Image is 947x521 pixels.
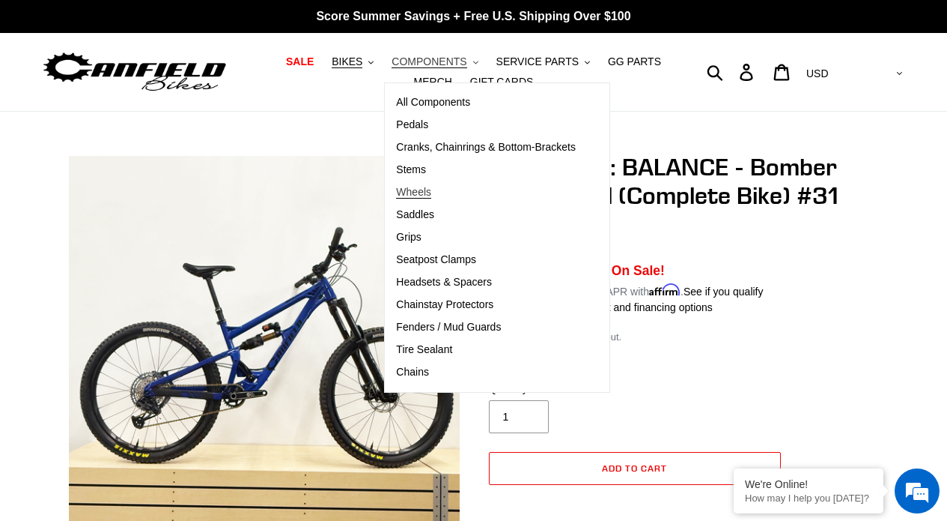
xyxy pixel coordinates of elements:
[485,153,882,239] h1: DEMO BIKE: BALANCE - Bomber Blue - Small (Complete Bike) #31 LIKE NEW
[332,55,362,68] span: BIKES
[485,330,882,345] div: calculated at checkout.
[48,75,85,112] img: d_696896380_company_1647369064580_696896380
[246,7,281,43] div: Minimize live chat window
[385,339,587,361] a: Tire Sealant
[396,298,493,311] span: Chainstay Protectors
[745,493,872,504] p: How may I help you today?
[485,280,764,300] p: Starting at /mo or 0% APR with .
[600,52,669,72] a: GG PARTS
[496,55,579,68] span: SERVICE PARTS
[396,163,426,176] span: Stems
[384,52,485,72] button: COMPONENTS
[396,186,431,199] span: Wheels
[612,261,665,280] span: On Sale!
[396,118,428,131] span: Pedals
[100,84,274,103] div: Chat with us now
[392,55,466,68] span: COMPONENTS
[396,253,476,266] span: Seatpost Clamps
[286,55,314,68] span: SALE
[396,321,501,334] span: Fenders / Mud Guards
[489,452,781,485] button: Add to cart
[87,162,207,313] span: We're online!
[463,72,541,92] a: GIFT CARDS
[385,271,587,294] a: Headsets & Spacers
[396,343,452,356] span: Tire Sealant
[745,478,872,490] div: We're Online!
[396,208,434,221] span: Saddles
[602,463,667,474] span: Add to cart
[41,49,228,96] img: Canfield Bikes
[16,82,39,105] div: Navigation go back
[385,316,587,339] a: Fenders / Mud Guards
[385,114,587,136] a: Pedals
[608,55,661,68] span: GG PARTS
[683,286,764,298] a: See if you qualify - Learn more about Affirm Financing (opens in modal)
[385,159,587,181] a: Stems
[396,141,576,154] span: Cranks, Chainrings & Bottom-Brackets
[396,276,492,289] span: Headsets & Spacers
[406,72,460,92] a: MERCH
[7,355,285,408] textarea: Type your message and hit 'Enter'
[385,204,587,226] a: Saddles
[385,181,587,204] a: Wheels
[396,366,429,379] span: Chains
[385,226,587,249] a: Grips
[385,249,587,271] a: Seatpost Clamps
[396,96,470,109] span: All Components
[649,283,680,296] span: Affirm
[278,52,321,72] a: SALE
[324,52,381,72] button: BIKES
[385,294,587,316] a: Chainstay Protectors
[470,76,534,88] span: GIFT CARDS
[385,136,587,159] a: Cranks, Chainrings & Bottom-Brackets
[385,361,587,384] a: Chains
[489,52,597,72] button: SERVICE PARTS
[396,231,421,244] span: Grips
[414,76,452,88] span: MERCH
[385,91,587,114] a: All Components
